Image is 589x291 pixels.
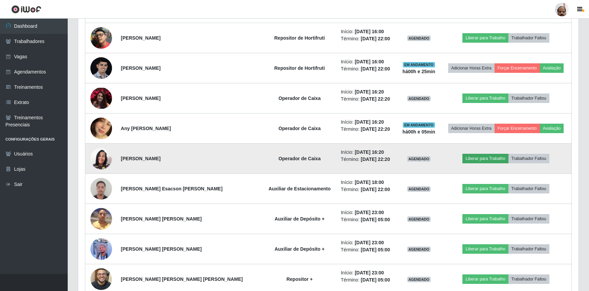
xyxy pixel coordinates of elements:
[508,93,549,103] button: Trabalhador Faltou
[407,156,431,162] span: AGENDADO
[275,246,324,252] strong: Auxiliar de Depósito +
[90,27,112,49] img: 1753124786155.jpeg
[448,124,495,133] button: Adicionar Horas Extra
[121,35,160,41] strong: [PERSON_NAME]
[407,36,431,41] span: AGENDADO
[341,65,393,72] li: Término:
[403,62,435,67] span: EM ANDAMENTO
[361,66,390,71] time: [DATE] 22:00
[462,244,508,254] button: Liberar para Trabalho
[355,210,384,215] time: [DATE] 23:00
[341,88,393,96] li: Início:
[355,180,384,185] time: [DATE] 18:00
[355,270,384,275] time: [DATE] 23:00
[341,126,393,133] li: Término:
[462,214,508,224] button: Liberar para Trabalho
[341,156,393,163] li: Término:
[403,122,435,128] span: EM ANDAMENTO
[402,129,435,134] strong: há 00 h e 05 min
[341,96,393,103] li: Término:
[361,126,390,132] time: [DATE] 22:20
[407,186,431,192] span: AGENDADO
[462,184,508,193] button: Liberar para Trabalho
[268,186,331,191] strong: Auxiliar de Estacionamento
[355,119,384,125] time: [DATE] 16:20
[121,216,202,222] strong: [PERSON_NAME] [PERSON_NAME]
[462,274,508,284] button: Liberar para Trabalho
[540,124,564,133] button: Avaliação
[402,69,435,74] strong: há 00 h e 25 min
[121,276,243,282] strong: [PERSON_NAME] [PERSON_NAME] [PERSON_NAME]
[90,174,112,203] img: 1755198099932.jpeg
[341,179,393,186] li: Início:
[361,217,390,222] time: [DATE] 05:00
[286,276,312,282] strong: Repositor +
[361,247,390,252] time: [DATE] 05:00
[341,209,393,216] li: Início:
[361,187,390,192] time: [DATE] 22:00
[448,63,495,73] button: Adicionar Horas Extra
[341,119,393,126] li: Início:
[274,65,325,71] strong: Repositor de Hortifruti
[462,93,508,103] button: Liberar para Trabalho
[462,154,508,163] button: Liberar para Trabalho
[540,63,564,73] button: Avaliação
[279,96,321,101] strong: Operador de Caixa
[341,58,393,65] li: Início:
[11,5,41,14] img: CoreUI Logo
[90,148,112,169] img: 1750686555733.jpeg
[279,126,321,131] strong: Operador de Caixa
[361,96,390,102] time: [DATE] 22:20
[508,154,549,163] button: Trabalhador Faltou
[90,57,112,79] img: 1754654959854.jpeg
[508,274,549,284] button: Trabalhador Faltou
[90,109,112,148] img: 1749252865377.jpeg
[341,28,393,35] li: Início:
[121,65,160,71] strong: [PERSON_NAME]
[121,186,222,191] strong: [PERSON_NAME] Esacson [PERSON_NAME]
[407,216,431,222] span: AGENDADO
[462,33,508,43] button: Liberar para Trabalho
[90,88,112,109] img: 1634512903714.jpeg
[341,186,393,193] li: Término:
[355,240,384,245] time: [DATE] 23:00
[361,157,390,162] time: [DATE] 22:20
[355,29,384,34] time: [DATE] 16:00
[275,216,324,222] strong: Auxiliar de Depósito +
[121,96,160,101] strong: [PERSON_NAME]
[355,59,384,64] time: [DATE] 16:00
[508,214,549,224] button: Trabalhador Faltou
[508,184,549,193] button: Trabalhador Faltou
[361,277,390,283] time: [DATE] 05:00
[355,89,384,95] time: [DATE] 16:20
[279,156,321,161] strong: Operador de Caixa
[495,124,540,133] button: Forçar Encerramento
[90,204,112,233] img: 1738750603268.jpeg
[341,239,393,246] li: Início:
[361,36,390,41] time: [DATE] 22:00
[341,216,393,223] li: Término:
[407,277,431,282] span: AGENDADO
[121,156,160,161] strong: [PERSON_NAME]
[341,269,393,276] li: Início:
[341,246,393,253] li: Término:
[508,33,549,43] button: Trabalhador Faltou
[495,63,540,73] button: Forçar Encerramento
[121,126,171,131] strong: Any [PERSON_NAME]
[341,276,393,284] li: Término:
[90,236,112,262] img: 1731427400003.jpeg
[407,247,431,252] span: AGENDADO
[407,96,431,101] span: AGENDADO
[508,244,549,254] button: Trabalhador Faltou
[355,149,384,155] time: [DATE] 16:20
[274,35,325,41] strong: Repositor de Hortifruti
[121,246,202,252] strong: [PERSON_NAME] [PERSON_NAME]
[341,149,393,156] li: Início:
[341,35,393,42] li: Término:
